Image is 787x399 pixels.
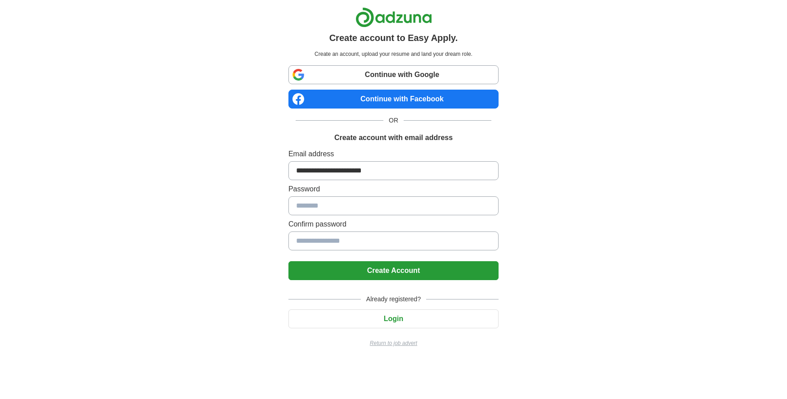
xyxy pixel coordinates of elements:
button: Login [288,309,499,328]
button: Create Account [288,261,499,280]
p: Create an account, upload your resume and land your dream role. [290,50,497,58]
h1: Create account with email address [334,132,453,143]
a: Continue with Facebook [288,90,499,109]
a: Continue with Google [288,65,499,84]
img: Adzuna logo [355,7,432,27]
a: Login [288,315,499,322]
label: Password [288,184,499,195]
span: OR [383,116,404,125]
a: Return to job advert [288,339,499,347]
span: Already registered? [361,295,426,304]
label: Confirm password [288,219,499,230]
h1: Create account to Easy Apply. [329,31,458,45]
label: Email address [288,149,499,159]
